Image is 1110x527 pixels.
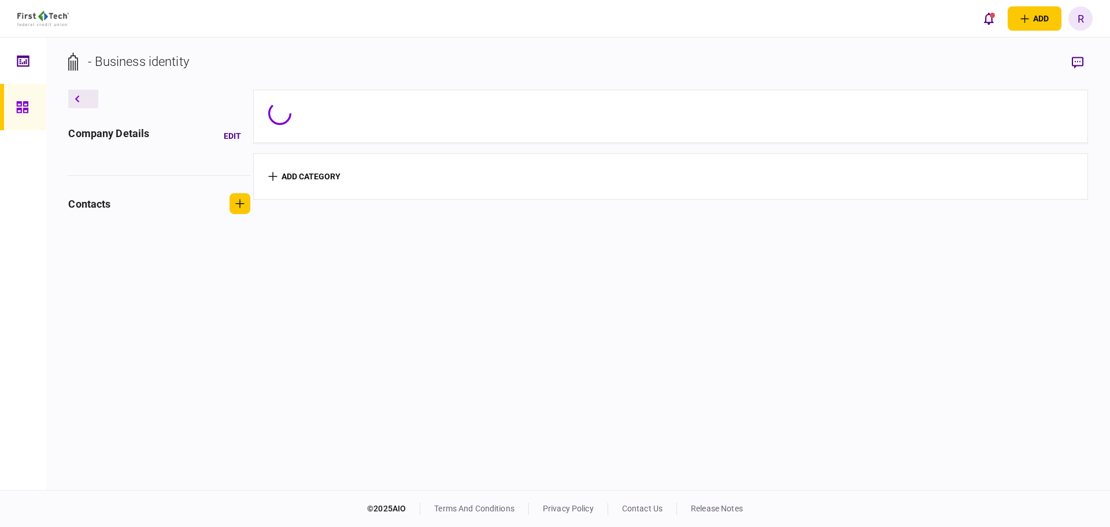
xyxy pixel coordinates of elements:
[88,52,189,71] div: - Business identity
[434,504,515,513] a: terms and conditions
[1008,6,1061,31] button: open adding identity options
[543,504,594,513] a: privacy policy
[691,504,743,513] a: release notes
[17,11,69,26] img: client company logo
[268,172,341,181] button: add category
[68,196,110,212] div: contacts
[622,504,663,513] a: contact us
[367,503,420,515] div: © 2025 AIO
[214,126,250,146] button: Edit
[1068,6,1093,31] button: R
[976,6,1001,31] button: open notifications list
[68,126,149,146] div: company details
